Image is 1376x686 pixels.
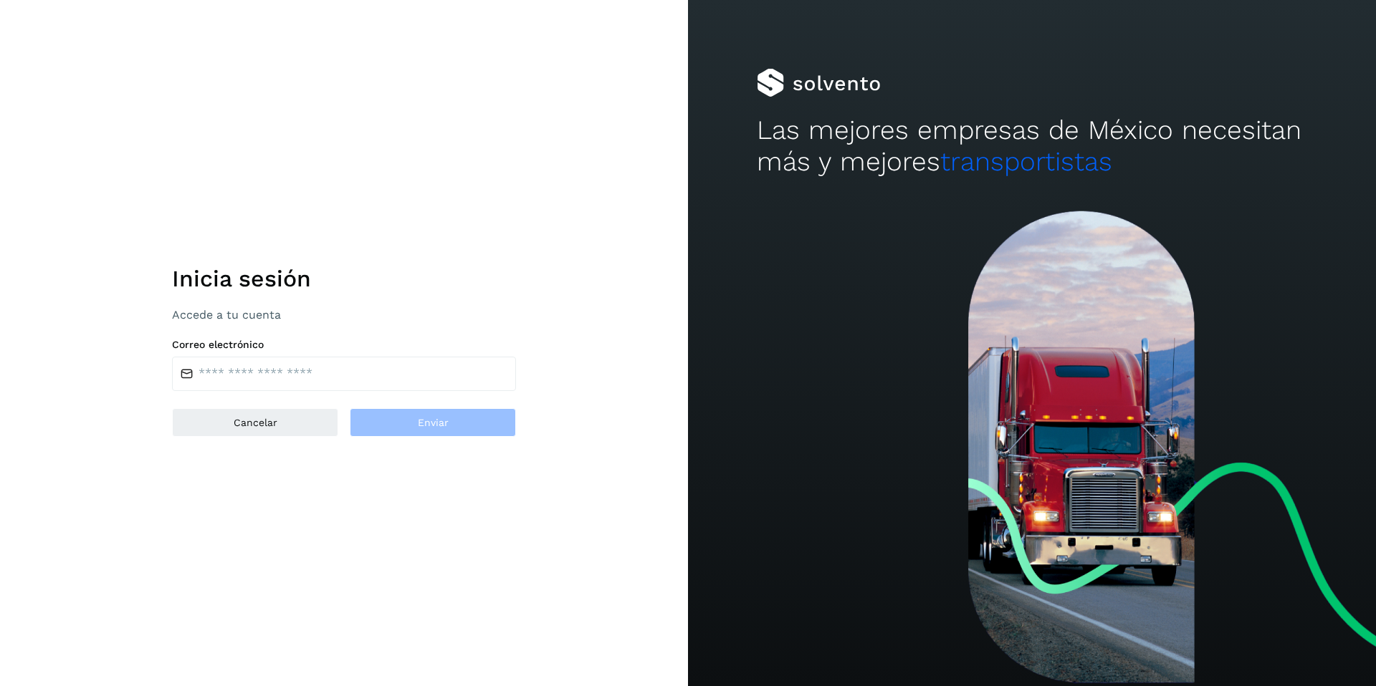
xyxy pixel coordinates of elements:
[350,408,516,437] button: Enviar
[757,115,1307,178] h2: Las mejores empresas de México necesitan más y mejores
[418,417,449,427] span: Enviar
[172,308,516,322] p: Accede a tu cuenta
[940,146,1112,177] span: transportistas
[172,339,516,351] label: Correo electrónico
[234,417,277,427] span: Cancelar
[172,265,516,292] h1: Inicia sesión
[172,408,338,437] button: Cancelar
